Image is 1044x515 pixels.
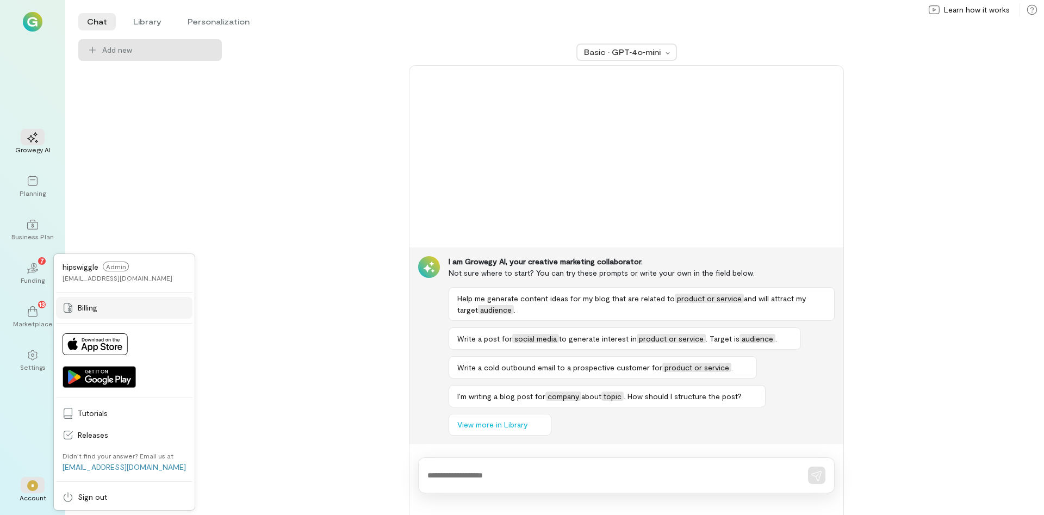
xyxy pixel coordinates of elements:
span: . How should I structure the post? [624,392,742,401]
a: Tutorials [56,402,192,424]
button: Write a cold outbound email to a prospective customer forproduct or service. [449,356,757,379]
li: Personalization [179,13,258,30]
span: I’m writing a blog post for [457,392,545,401]
span: hipswiggle [63,262,98,271]
a: Settings [13,341,52,380]
button: View more in Library [449,414,551,436]
button: Write a post forsocial mediato generate interest inproduct or service. Target isaudience. [449,327,801,350]
div: Not sure where to start? You can try these prompts or write your own in the field below. [449,267,835,278]
a: Growegy AI [13,123,52,163]
a: Releases [56,424,192,446]
span: Admin [103,262,129,271]
span: to generate interest in [559,334,637,343]
span: Billing [78,302,186,313]
span: . [731,363,733,372]
img: Get it on Google Play [63,366,136,388]
a: Planning [13,167,52,206]
div: Business Plan [11,232,54,241]
span: Learn how it works [944,4,1010,15]
span: product or service [637,334,706,343]
span: topic [601,392,624,401]
span: product or service [675,294,744,303]
button: Help me generate content ideas for my blog that are related toproduct or serviceand will attract ... [449,287,835,321]
div: Basic · GPT‑4o‑mini [584,47,662,58]
span: . [514,305,515,314]
li: Library [125,13,170,30]
div: [EMAIL_ADDRESS][DOMAIN_NAME] [63,274,172,282]
span: product or service [662,363,731,372]
span: View more in Library [457,419,527,430]
a: Marketplace [13,297,52,337]
a: [EMAIL_ADDRESS][DOMAIN_NAME] [63,462,186,471]
span: . [775,334,777,343]
a: Business Plan [13,210,52,250]
span: Sign out [78,492,186,502]
a: Billing [56,297,192,319]
span: Write a post for [457,334,512,343]
div: Settings [20,363,46,371]
span: Add new [102,45,213,55]
span: . Target is [706,334,739,343]
span: audience [739,334,775,343]
div: Growegy AI [15,145,51,154]
span: Tutorials [78,408,186,419]
span: Help me generate content ideas for my blog that are related to [457,294,675,303]
span: Releases [78,430,186,440]
a: Funding [13,254,52,293]
div: Funding [21,276,45,284]
span: about [581,392,601,401]
span: Write a cold outbound email to a prospective customer for [457,363,662,372]
span: audience [478,305,514,314]
span: company [545,392,581,401]
div: Didn’t find your answer? Email us at [63,451,173,460]
li: Chat [78,13,116,30]
span: social media [512,334,559,343]
span: 13 [39,299,45,309]
button: I’m writing a blog post forcompanyabouttopic. How should I structure the post? [449,385,766,407]
div: I am Growegy AI, your creative marketing collaborator. [449,256,835,267]
span: 7 [40,256,44,265]
div: Account [20,493,46,502]
a: Sign out [56,486,192,508]
img: Download on App Store [63,333,128,355]
div: Marketplace [13,319,53,328]
div: Planning [20,189,46,197]
div: *Account [13,471,52,511]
